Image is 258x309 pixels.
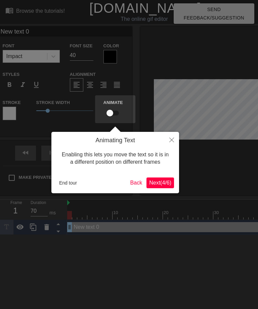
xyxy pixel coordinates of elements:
[56,137,174,144] h4: Animating Text
[128,177,145,188] button: Back
[56,178,80,188] button: End tour
[164,132,179,147] button: Close
[56,144,174,173] div: Enabling this lets you move the text so it is in a different position on different frames
[146,177,174,188] button: Next
[149,180,171,186] span: Next ( 4 / 6 )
